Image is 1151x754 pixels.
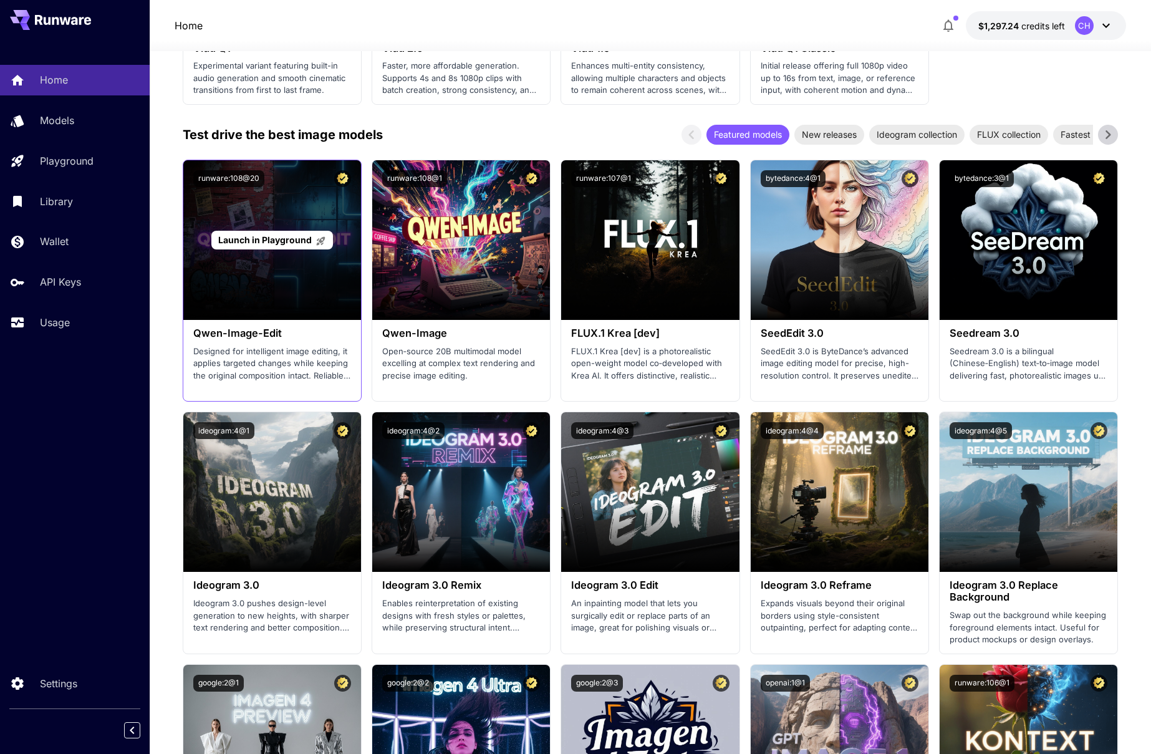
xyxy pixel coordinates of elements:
button: google:2@3 [571,675,623,692]
button: ideogram:4@2 [382,422,445,439]
button: Certified Model – Vetted for best performance and includes a commercial license. [902,422,918,439]
span: $1,297.24 [978,21,1021,31]
p: Settings [40,676,77,691]
div: FLUX collection [970,125,1048,145]
p: Test drive the best image models [183,125,383,144]
button: Certified Model – Vetted for best performance and includes a commercial license. [523,170,540,187]
button: Certified Model – Vetted for best performance and includes a commercial license. [713,675,730,692]
img: alt [751,412,928,572]
button: bytedance:3@1 [950,170,1014,187]
img: alt [561,160,739,320]
p: Playground [40,153,94,168]
button: google:2@2 [382,675,434,692]
img: alt [183,412,361,572]
button: Certified Model – Vetted for best performance and includes a commercial license. [902,170,918,187]
div: CH [1075,16,1094,35]
button: Certified Model – Vetted for best performance and includes a commercial license. [334,422,351,439]
img: alt [372,412,550,572]
span: New releases [794,128,864,141]
button: Certified Model – Vetted for best performance and includes a commercial license. [523,675,540,692]
button: $1,297.24081CH [966,11,1126,40]
h3: Ideogram 3.0 Edit [571,579,729,591]
button: Collapse sidebar [124,722,140,738]
span: FLUX collection [970,128,1048,141]
p: Models [40,113,74,128]
button: openai:1@1 [761,675,810,692]
p: Seedream 3.0 is a bilingual (Chinese‑English) text‑to‑image model delivering fast, photorealistic... [950,346,1107,382]
h3: Qwen-Image-Edit [193,327,351,339]
button: Certified Model – Vetted for best performance and includes a commercial license. [1091,675,1107,692]
button: ideogram:4@4 [761,422,824,439]
span: Fastest models [1053,128,1130,141]
button: Certified Model – Vetted for best performance and includes a commercial license. [334,170,351,187]
button: runware:106@1 [950,675,1014,692]
button: Certified Model – Vetted for best performance and includes a commercial license. [902,675,918,692]
button: runware:107@1 [571,170,636,187]
button: Certified Model – Vetted for best performance and includes a commercial license. [1091,422,1107,439]
p: An inpainting model that lets you surgically edit or replace parts of an image, great for polishi... [571,597,729,634]
p: Faster, more affordable generation. Supports 4s and 8s 1080p clips with batch creation, strong co... [382,60,540,97]
p: Home [40,72,68,87]
span: Launch in Playground [218,234,312,245]
a: Launch in Playground [211,231,333,250]
button: Certified Model – Vetted for best performance and includes a commercial license. [713,170,730,187]
a: Home [175,18,203,33]
span: credits left [1021,21,1065,31]
h3: Seedream 3.0 [950,327,1107,339]
p: Library [40,194,73,209]
button: Certified Model – Vetted for best performance and includes a commercial license. [713,422,730,439]
img: alt [940,412,1117,572]
img: alt [940,160,1117,320]
p: Usage [40,315,70,330]
button: ideogram:4@3 [571,422,633,439]
div: New releases [794,125,864,145]
img: alt [561,412,739,572]
h3: Ideogram 3.0 [193,579,351,591]
nav: breadcrumb [175,18,203,33]
span: Ideogram collection [869,128,965,141]
p: API Keys [40,274,81,289]
h3: Ideogram 3.0 Reframe [761,579,918,591]
p: Swap out the background while keeping foreground elements intact. Useful for product mockups or d... [950,609,1107,646]
p: Expands visuals beyond their original borders using style-consistent outpainting, perfect for ada... [761,597,918,634]
p: FLUX.1 Krea [dev] is a photorealistic open-weight model co‑developed with Krea AI. It offers dist... [571,346,729,382]
p: Open‑source 20B multimodal model excelling at complex text rendering and precise image editing. [382,346,540,382]
p: Designed for intelligent image editing, it applies targeted changes while keeping the original co... [193,346,351,382]
img: alt [372,160,550,320]
button: ideogram:4@1 [193,422,254,439]
button: Certified Model – Vetted for best performance and includes a commercial license. [334,675,351,692]
div: Fastest models [1053,125,1130,145]
p: Enables reinterpretation of existing designs with fresh styles or palettes, while preserving stru... [382,597,540,634]
button: runware:108@20 [193,170,264,187]
p: SeedEdit 3.0 is ByteDance’s advanced image editing model for precise, high-resolution control. It... [761,346,918,382]
div: Ideogram collection [869,125,965,145]
h3: FLUX.1 Krea [dev] [571,327,729,339]
div: $1,297.24081 [978,19,1065,32]
p: Experimental variant featuring built-in audio generation and smooth cinematic transitions from fi... [193,60,351,97]
button: google:2@1 [193,675,244,692]
p: Wallet [40,234,69,249]
h3: Qwen-Image [382,327,540,339]
span: Featured models [706,128,789,141]
div: Featured models [706,125,789,145]
p: Initial release offering full 1080p video up to 16s from text, image, or reference input, with co... [761,60,918,97]
h3: SeedEdit 3.0 [761,327,918,339]
button: runware:108@1 [382,170,447,187]
h3: Ideogram 3.0 Replace Background [950,579,1107,603]
p: Ideogram 3.0 pushes design-level generation to new heights, with sharper text rendering and bette... [193,597,351,634]
button: ideogram:4@5 [950,422,1012,439]
img: alt [751,160,928,320]
button: Certified Model – Vetted for best performance and includes a commercial license. [1091,170,1107,187]
div: Collapse sidebar [133,719,150,742]
button: bytedance:4@1 [761,170,826,187]
h3: Ideogram 3.0 Remix [382,579,540,591]
button: Certified Model – Vetted for best performance and includes a commercial license. [523,422,540,439]
p: Enhances multi-entity consistency, allowing multiple characters and objects to remain coherent ac... [571,60,729,97]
